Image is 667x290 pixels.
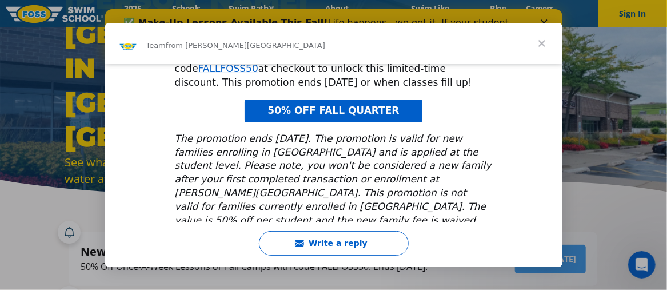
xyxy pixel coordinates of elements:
span: Close [521,23,562,64]
span: from [PERSON_NAME][GEOGRAPHIC_DATA] [166,41,325,50]
span: Team [146,41,166,50]
a: 50% OFF FALL QUARTER [245,100,422,122]
i: The promotion ends [DATE]. The promotion is valid for new families enrolling in [GEOGRAPHIC_DATA]... [175,133,492,226]
a: FALLFOSS50 [198,63,258,74]
span: 50% OFF FALL QUARTER [267,105,399,116]
div: Life happens—we get it. If your student has to miss a lesson this Fall Quarter, you can reschedul... [18,8,421,54]
div: Close [436,10,447,17]
button: Write a reply [259,231,409,256]
img: Profile image for Team [119,37,137,55]
b: ✅ Make-Up Lessons Available This Fall! [18,8,223,19]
